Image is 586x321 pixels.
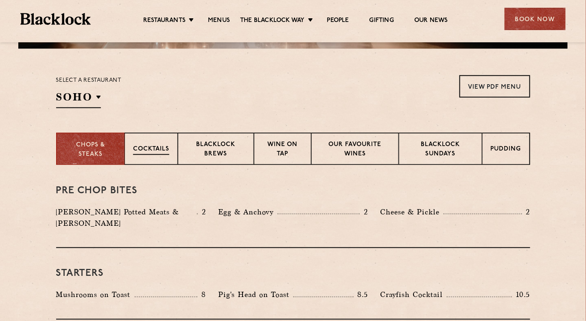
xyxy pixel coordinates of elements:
p: 10.5 [512,290,530,300]
p: Cheese & Pickle [380,206,444,218]
p: [PERSON_NAME] Potted Meats & [PERSON_NAME] [56,206,197,229]
img: BL_Textured_Logo-footer-cropped.svg [20,13,91,25]
a: Restaurants [143,17,186,26]
h3: Pre Chop Bites [56,186,530,196]
p: 2 [198,207,206,217]
p: Our favourite wines [320,140,390,159]
a: People [327,17,349,26]
p: Chops & Steaks [65,141,116,159]
a: View PDF Menu [459,75,530,98]
a: Our News [414,17,448,26]
p: 8.5 [354,290,368,300]
p: Cocktails [133,145,169,155]
p: Crayfish Cocktail [380,289,447,301]
p: Pudding [491,145,521,155]
p: Egg & Anchovy [218,206,278,218]
div: Book Now [505,8,566,30]
h3: Starters [56,269,530,279]
p: 2 [360,207,368,217]
p: Pig's Head on Toast [218,289,293,301]
p: Mushrooms on Toast [56,289,135,301]
a: Gifting [370,17,394,26]
p: 8 [197,290,206,300]
p: Blacklock Brews [186,140,246,159]
p: Blacklock Sundays [407,140,473,159]
a: Menus [208,17,230,26]
h2: SOHO [56,90,101,108]
p: 2 [522,207,530,217]
p: Wine on Tap [262,140,302,159]
p: Select a restaurant [56,75,122,86]
a: The Blacklock Way [240,17,304,26]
